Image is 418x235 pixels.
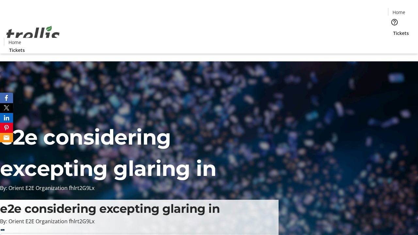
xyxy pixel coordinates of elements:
[4,47,30,54] a: Tickets
[8,39,21,46] span: Home
[388,30,414,37] a: Tickets
[4,19,62,51] img: Orient E2E Organization fhlrt2G9Lx's Logo
[388,16,401,29] button: Help
[393,30,409,37] span: Tickets
[393,9,405,16] span: Home
[4,39,25,46] a: Home
[388,37,401,50] button: Cart
[9,47,25,54] span: Tickets
[388,9,409,16] a: Home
